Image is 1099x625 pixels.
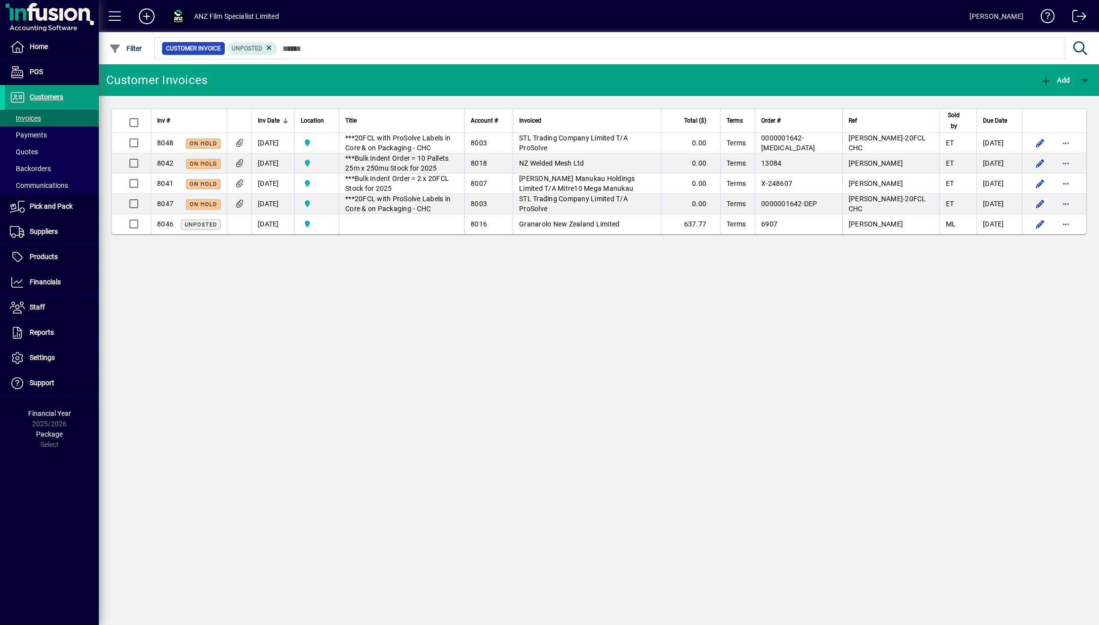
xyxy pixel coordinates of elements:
button: More options [1058,196,1074,212]
a: Reports [5,320,99,345]
span: Granarolo New Zealand Limited [519,220,619,228]
span: AKL Warehouse [301,219,333,229]
span: ET [946,200,954,208]
span: On hold [190,201,217,208]
span: 8041 [157,179,173,187]
span: Terms [727,200,746,208]
span: AKL Warehouse [301,158,333,169]
span: Invoices [10,114,41,122]
span: Settings [30,354,55,361]
td: [DATE] [977,133,1022,153]
span: 13084 [761,159,781,167]
a: Logout [1065,2,1087,34]
span: STL Trading Company Limited T/A ProSolve [519,134,628,152]
span: Location [301,115,324,126]
td: [DATE] [251,133,294,153]
span: 8018 [471,159,487,167]
span: ***20FCL with ProSolve Labels in Core & on Packaging - CHC [345,195,450,213]
button: Profile [163,7,194,25]
td: [DATE] [977,214,1022,234]
span: Quotes [10,148,38,156]
span: Terms [727,115,743,126]
div: ANZ Film Specialist Limited [194,8,279,24]
button: Add [1038,71,1072,89]
div: Customer Invoices [106,72,207,88]
span: 8048 [157,139,173,147]
div: Sold by [946,110,971,132]
span: Sold by [946,110,962,132]
td: 0.00 [661,133,720,153]
button: Edit [1032,216,1048,232]
a: Financials [5,270,99,295]
span: Inv # [157,115,170,126]
td: 0.00 [661,174,720,194]
span: Customer Invoice [166,44,221,53]
span: 0000001642-DEP [761,200,817,208]
button: More options [1058,155,1074,171]
span: ***Bulk Indent Order = 10 Pallets 25m x 250mu Stock for 2025 [345,154,448,172]
span: Unposted [232,45,262,52]
a: Backorders [5,160,99,177]
div: [PERSON_NAME] [970,8,1023,24]
div: Order # [761,115,836,126]
span: [PERSON_NAME] [849,159,903,167]
span: On hold [190,140,217,147]
span: 8003 [471,200,487,208]
button: Filter [107,40,145,57]
span: Financial Year [28,409,71,417]
span: X-248607 [761,179,792,187]
span: Home [30,43,48,50]
div: Invoiced [519,115,655,126]
td: 0.00 [661,194,720,214]
a: Payments [5,127,99,143]
td: [DATE] [977,153,1022,174]
span: Account # [471,115,498,126]
button: Add [131,7,163,25]
span: AKL Warehouse [301,178,333,189]
span: Suppliers [30,227,58,235]
span: 6907 [761,220,777,228]
button: More options [1058,216,1074,232]
span: Package [36,430,63,438]
div: Due Date [983,115,1016,126]
div: Inv Date [258,115,288,126]
span: AKL Warehouse [301,198,333,209]
span: AKL Warehouse [301,137,333,148]
span: ***Bulk Indent Order = 2 x 20FCL Stock for 2025 [345,175,449,192]
span: ET [946,179,954,187]
span: 8003 [471,139,487,147]
a: Support [5,371,99,396]
a: Pick and Pack [5,194,99,219]
span: Add [1040,76,1070,84]
span: [PERSON_NAME] [849,179,903,187]
span: [PERSON_NAME]-20FCL CHC [849,134,926,152]
a: POS [5,60,99,85]
a: Quotes [5,143,99,160]
button: Edit [1032,176,1048,191]
span: [PERSON_NAME]-20FCL CHC [849,195,926,213]
span: 0000001642-[MEDICAL_DATA] [761,134,815,152]
span: Order # [761,115,780,126]
button: Edit [1032,135,1048,151]
td: [DATE] [251,153,294,174]
span: On hold [190,181,217,187]
span: ***20FCL with ProSolve Labels in Core & on Packaging - CHC [345,134,450,152]
span: Unposted [185,222,217,228]
span: Title [345,115,357,126]
td: [DATE] [251,194,294,214]
a: Suppliers [5,220,99,244]
span: NZ Welded Mesh Ltd [519,159,584,167]
td: [DATE] [977,194,1022,214]
span: Filter [109,45,142,52]
a: Home [5,35,99,59]
a: Knowledge Base [1033,2,1055,34]
span: Inv Date [258,115,280,126]
span: On hold [190,161,217,167]
span: Financials [30,278,61,286]
span: Terms [727,220,746,228]
span: 8016 [471,220,487,228]
div: Inv # [157,115,221,126]
mat-chip: Customer Invoice Status: Unposted [228,42,278,55]
button: Edit [1032,155,1048,171]
div: Total ($) [667,115,715,126]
